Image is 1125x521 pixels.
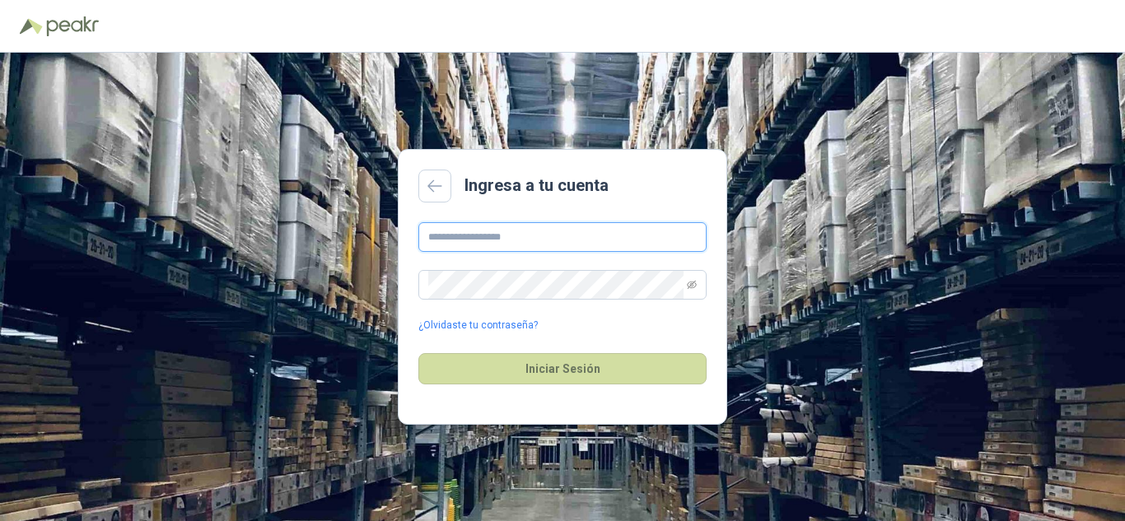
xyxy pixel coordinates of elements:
span: eye-invisible [687,280,697,290]
button: Iniciar Sesión [418,353,707,384]
h2: Ingresa a tu cuenta [464,173,609,198]
a: ¿Olvidaste tu contraseña? [418,318,538,333]
img: Peakr [46,16,99,36]
img: Logo [20,18,43,35]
